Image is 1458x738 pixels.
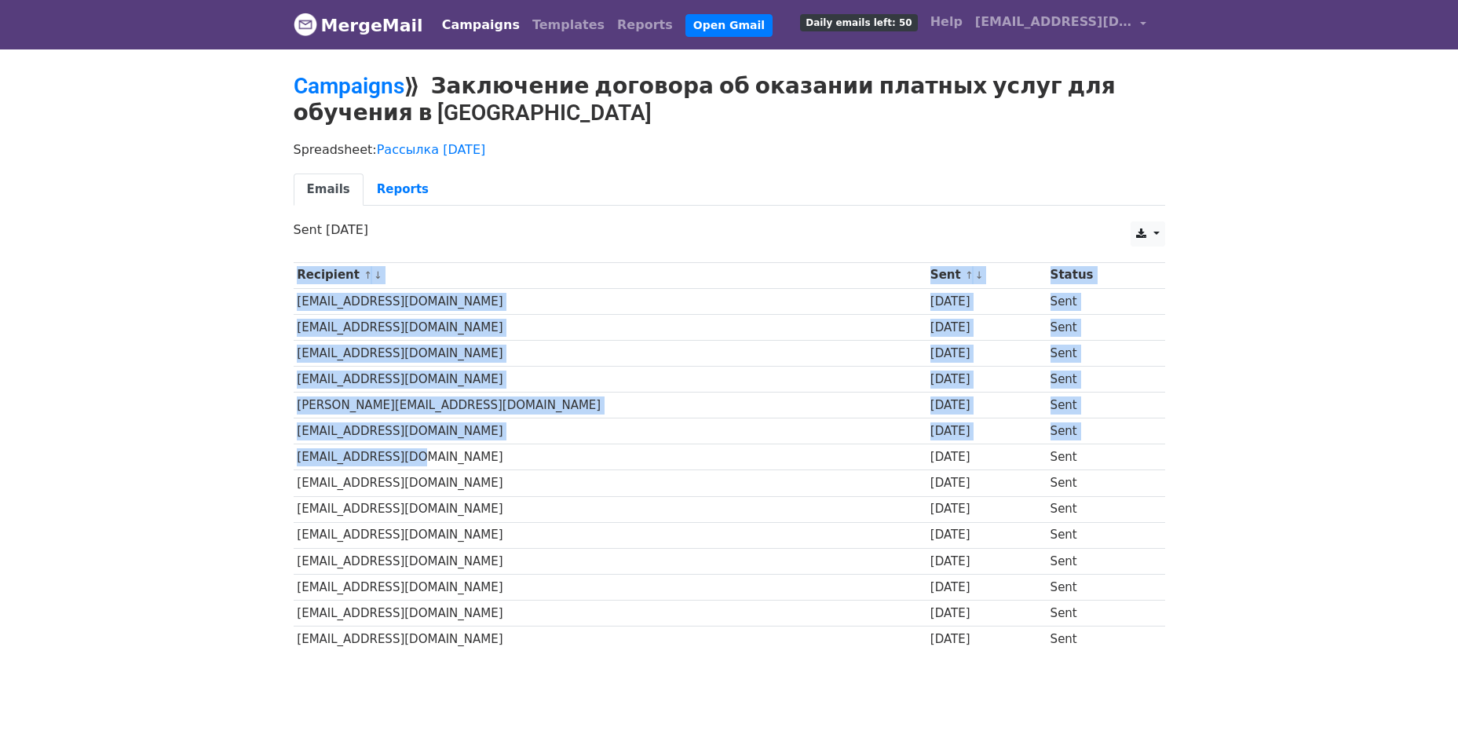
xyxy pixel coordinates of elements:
img: MergeMail logo [294,13,317,36]
div: [DATE] [930,605,1043,623]
span: [EMAIL_ADDRESS][DOMAIN_NAME] [975,13,1132,31]
div: [DATE] [930,371,1043,389]
a: ↓ [374,269,382,281]
td: Sent [1047,444,1149,470]
td: Sent [1047,367,1149,393]
div: [DATE] [930,396,1043,415]
div: [DATE] [930,422,1043,440]
div: [DATE] [930,630,1043,648]
td: [EMAIL_ADDRESS][DOMAIN_NAME] [294,548,927,574]
a: ↓ [975,269,984,281]
a: MergeMail [294,9,423,42]
td: Sent [1047,548,1149,574]
div: [DATE] [930,579,1043,597]
a: ↑ [364,269,372,281]
p: Sent [DATE] [294,221,1165,238]
a: Templates [526,9,611,41]
a: Reports [364,174,442,206]
p: Spreadsheet: [294,141,1165,158]
td: Sent [1047,418,1149,444]
a: ↑ [965,269,974,281]
td: [EMAIL_ADDRESS][DOMAIN_NAME] [294,496,927,522]
td: [EMAIL_ADDRESS][DOMAIN_NAME] [294,340,927,366]
td: [EMAIL_ADDRESS][DOMAIN_NAME] [294,367,927,393]
div: Виджет чата [1379,663,1458,738]
td: Sent [1047,522,1149,548]
a: Campaigns [436,9,526,41]
h2: ⟫ Заключение договора об оказании платных услуг для обучения в [GEOGRAPHIC_DATA] [294,73,1165,126]
td: Sent [1047,393,1149,418]
iframe: Chat Widget [1379,663,1458,738]
th: Recipient [294,262,927,288]
td: [EMAIL_ADDRESS][DOMAIN_NAME] [294,574,927,600]
td: Sent [1047,340,1149,366]
td: [EMAIL_ADDRESS][DOMAIN_NAME] [294,470,927,496]
div: [DATE] [930,500,1043,518]
td: [EMAIL_ADDRESS][DOMAIN_NAME] [294,627,927,652]
div: [DATE] [930,448,1043,466]
th: Status [1047,262,1149,288]
td: Sent [1047,470,1149,496]
td: [EMAIL_ADDRESS][DOMAIN_NAME] [294,444,927,470]
td: Sent [1047,314,1149,340]
span: Daily emails left: 50 [800,14,917,31]
div: [DATE] [930,553,1043,571]
a: Daily emails left: 50 [794,6,923,38]
td: Sent [1047,496,1149,522]
div: [DATE] [930,293,1043,311]
td: Sent [1047,600,1149,626]
div: [DATE] [930,474,1043,492]
th: Sent [926,262,1047,288]
td: [EMAIL_ADDRESS][DOMAIN_NAME] [294,600,927,626]
td: Sent [1047,627,1149,652]
a: Reports [611,9,679,41]
td: [PERSON_NAME][EMAIL_ADDRESS][DOMAIN_NAME] [294,393,927,418]
td: Sent [1047,288,1149,314]
td: [EMAIL_ADDRESS][DOMAIN_NAME] [294,522,927,548]
a: Рассылка [DATE] [377,142,486,157]
a: Emails [294,174,364,206]
div: [DATE] [930,319,1043,337]
td: [EMAIL_ADDRESS][DOMAIN_NAME] [294,418,927,444]
a: Open Gmail [685,14,773,37]
a: Campaigns [294,73,404,99]
div: [DATE] [930,345,1043,363]
td: [EMAIL_ADDRESS][DOMAIN_NAME] [294,288,927,314]
div: [DATE] [930,526,1043,544]
td: Sent [1047,574,1149,600]
td: [EMAIL_ADDRESS][DOMAIN_NAME] [294,314,927,340]
a: Help [924,6,969,38]
a: [EMAIL_ADDRESS][DOMAIN_NAME] [969,6,1153,43]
